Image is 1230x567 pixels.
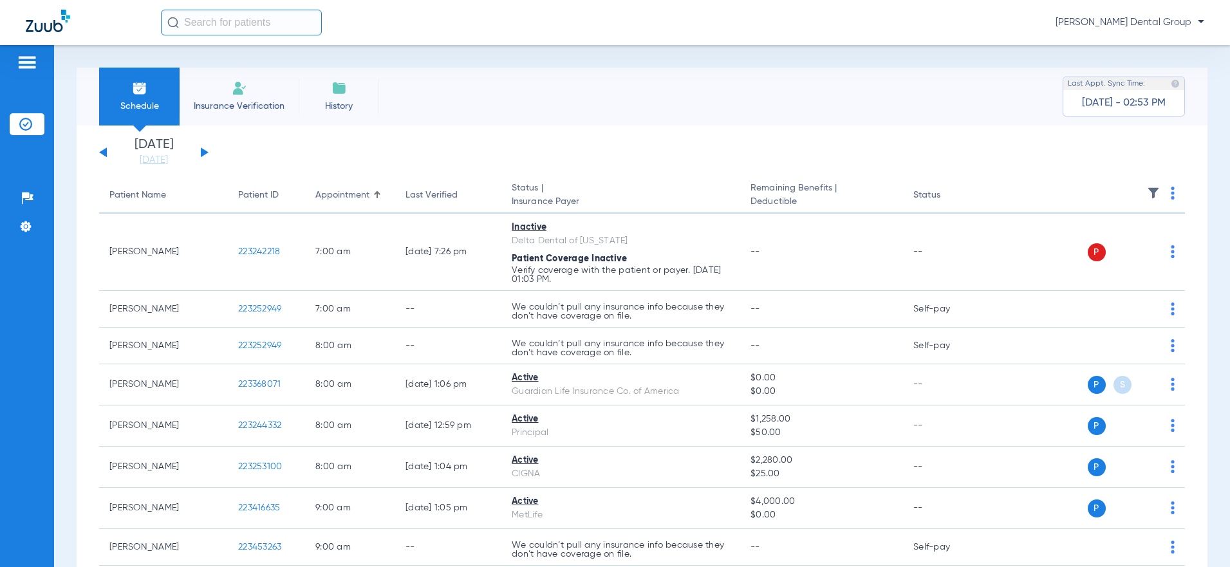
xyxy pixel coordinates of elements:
span: 223242218 [238,247,280,256]
div: Patient Name [109,189,166,202]
td: 9:00 AM [305,488,395,529]
span: $0.00 [750,508,893,522]
td: -- [903,214,990,291]
div: MetLife [512,508,730,522]
td: 8:00 AM [305,447,395,488]
span: P [1088,499,1106,517]
td: 8:00 AM [305,405,395,447]
img: group-dot-blue.svg [1171,187,1175,200]
td: [PERSON_NAME] [99,488,228,529]
div: Patient Name [109,189,218,202]
td: 7:00 AM [305,291,395,328]
span: $50.00 [750,426,893,440]
td: 8:00 AM [305,328,395,364]
span: S [1114,376,1132,394]
td: [PERSON_NAME] [99,447,228,488]
td: [PERSON_NAME] [99,529,228,566]
span: P [1088,417,1106,435]
th: Status [903,178,990,214]
img: group-dot-blue.svg [1171,339,1175,352]
span: Last Appt. Sync Time: [1068,77,1145,90]
input: Search for patients [161,10,322,35]
span: $0.00 [750,371,893,385]
a: [DATE] [115,154,192,167]
p: Verify coverage with the patient or payer. [DATE] 01:03 PM. [512,266,730,284]
td: -- [395,328,501,364]
span: [PERSON_NAME] Dental Group [1056,16,1204,29]
div: Delta Dental of [US_STATE] [512,234,730,248]
td: [PERSON_NAME] [99,328,228,364]
td: -- [903,488,990,529]
img: History [331,80,347,96]
span: 223252949 [238,304,281,313]
img: group-dot-blue.svg [1171,245,1175,258]
p: We couldn’t pull any insurance info because they don’t have coverage on file. [512,339,730,357]
img: Manual Insurance Verification [232,80,247,96]
img: Schedule [132,80,147,96]
div: Patient ID [238,189,295,202]
img: last sync help info [1171,79,1180,88]
td: [DATE] 12:59 PM [395,405,501,447]
td: [PERSON_NAME] [99,291,228,328]
td: [PERSON_NAME] [99,214,228,291]
div: Last Verified [405,189,458,202]
p: We couldn’t pull any insurance info because they don’t have coverage on file. [512,302,730,321]
div: Active [512,495,730,508]
div: Active [512,413,730,426]
span: 223453263 [238,543,281,552]
div: CIGNA [512,467,730,481]
td: -- [903,405,990,447]
div: Guardian Life Insurance Co. of America [512,385,730,398]
td: -- [395,291,501,328]
span: $1,258.00 [750,413,893,426]
th: Status | [501,178,740,214]
td: 8:00 AM [305,364,395,405]
div: Principal [512,426,730,440]
span: 223416635 [238,503,280,512]
img: filter.svg [1147,187,1160,200]
span: Schedule [109,100,170,113]
li: [DATE] [115,138,192,167]
img: Zuub Logo [26,10,70,32]
span: [DATE] - 02:53 PM [1082,97,1166,109]
img: group-dot-blue.svg [1171,302,1175,315]
div: Last Verified [405,189,491,202]
img: hamburger-icon [17,55,37,70]
td: Self-pay [903,529,990,566]
td: [DATE] 1:06 PM [395,364,501,405]
td: Self-pay [903,291,990,328]
span: 223244332 [238,421,281,430]
td: [DATE] 1:05 PM [395,488,501,529]
span: -- [750,304,760,313]
p: We couldn’t pull any insurance info because they don’t have coverage on file. [512,541,730,559]
div: Active [512,371,730,385]
span: P [1088,458,1106,476]
span: Patient Coverage Inactive [512,254,627,263]
div: Inactive [512,221,730,234]
span: -- [750,341,760,350]
span: Insurance Payer [512,195,730,209]
span: Insurance Verification [189,100,289,113]
span: 223253100 [238,462,282,471]
div: Active [512,454,730,467]
img: group-dot-blue.svg [1171,419,1175,432]
img: group-dot-blue.svg [1171,378,1175,391]
span: -- [750,247,760,256]
td: -- [395,529,501,566]
td: 7:00 AM [305,214,395,291]
span: $2,280.00 [750,454,893,467]
td: -- [903,364,990,405]
img: group-dot-blue.svg [1171,460,1175,473]
th: Remaining Benefits | [740,178,903,214]
div: Appointment [315,189,369,202]
td: 9:00 AM [305,529,395,566]
img: group-dot-blue.svg [1171,501,1175,514]
span: 223368071 [238,380,281,389]
span: $25.00 [750,467,893,481]
div: Appointment [315,189,385,202]
span: $0.00 [750,385,893,398]
span: -- [750,543,760,552]
span: P [1088,243,1106,261]
iframe: Chat Widget [1166,505,1230,567]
